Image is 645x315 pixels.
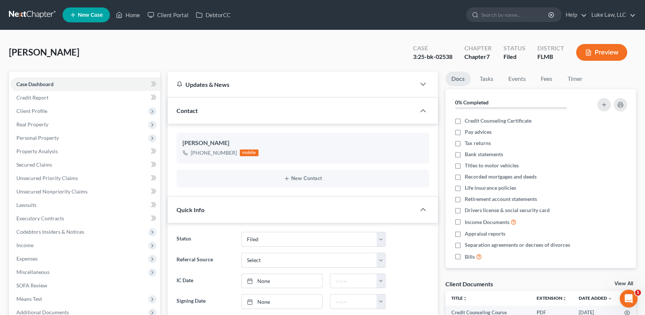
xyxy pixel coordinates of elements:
[10,279,160,292] a: SOFA Review
[16,121,48,127] span: Real Property
[173,294,238,309] label: Signing Date
[562,72,588,86] a: Timer
[173,253,238,268] label: Referral Source
[16,229,84,235] span: Codebtors Insiders & Notices
[614,281,633,286] a: View All
[413,53,452,61] div: 3:25-bk-02538
[620,290,638,308] iframe: Intercom live chat
[465,128,492,136] span: Pay advices
[537,295,567,301] a: Extensionunfold_more
[535,72,559,86] a: Fees
[16,282,47,289] span: SOFA Review
[537,44,564,53] div: District
[455,99,489,105] strong: 0% Completed
[10,145,160,158] a: Property Analysis
[144,8,192,22] a: Client Portal
[502,72,532,86] a: Events
[112,8,144,22] a: Home
[464,53,492,61] div: Chapter
[608,296,612,301] i: expand_more
[465,139,491,147] span: Tax returns
[451,295,467,301] a: Titleunfold_more
[330,294,377,309] input: -- : --
[537,53,564,61] div: FLMB
[445,72,471,86] a: Docs
[635,290,641,296] span: 1
[240,149,258,156] div: mobile
[173,274,238,289] label: IC Date
[413,44,452,53] div: Case
[10,185,160,198] a: Unsecured Nonpriority Claims
[16,255,38,262] span: Expenses
[465,253,475,261] span: Bills
[481,8,549,22] input: Search by name...
[465,241,570,249] span: Separation agreements or decrees of divorces
[465,218,509,226] span: Income Documents
[16,269,50,275] span: Miscellaneous
[562,8,587,22] a: Help
[16,242,34,248] span: Income
[503,53,525,61] div: Filed
[330,274,377,288] input: -- : --
[16,175,78,181] span: Unsecured Priority Claims
[16,81,54,87] span: Case Dashboard
[191,149,237,157] div: [PHONE_NUMBER]
[464,44,492,53] div: Chapter
[242,274,322,288] a: None
[173,232,238,247] label: Status
[465,162,519,169] span: Titles to motor vehicles
[182,176,423,182] button: New Contact
[9,47,79,57] span: [PERSON_NAME]
[10,198,160,212] a: Lawsuits
[177,206,204,213] span: Quick Info
[486,53,490,60] span: 7
[465,195,537,203] span: Retirement account statements
[465,117,531,125] span: Credit Counseling Certificate
[10,158,160,171] a: Secured Claims
[445,280,493,288] div: Client Documents
[474,72,499,86] a: Tasks
[16,215,64,221] span: Executory Contracts
[182,139,423,148] div: [PERSON_NAME]
[465,207,550,214] span: Drivers license & social security card
[463,296,467,301] i: unfold_more
[16,296,42,302] span: Means Test
[16,135,59,141] span: Personal Property
[177,107,198,114] span: Contact
[588,8,636,22] a: Luke Law, LLC
[242,294,322,309] a: None
[465,173,537,180] span: Recorded mortgages and deeds
[16,161,52,168] span: Secured Claims
[10,78,160,91] a: Case Dashboard
[562,296,567,301] i: unfold_more
[192,8,234,22] a: DebtorCC
[579,295,612,301] a: Date Added expand_more
[465,230,505,237] span: Appraisal reports
[465,151,503,158] span: Bank statements
[503,44,525,53] div: Status
[16,148,58,154] span: Property Analysis
[177,81,407,88] div: Updates & News
[10,91,160,104] a: Credit Report
[16,94,48,101] span: Credit Report
[16,202,36,208] span: Lawsuits
[78,12,103,18] span: New Case
[576,44,627,61] button: Preview
[465,184,516,192] span: Life insurance policies
[10,171,160,185] a: Unsecured Priority Claims
[16,108,47,114] span: Client Profile
[10,212,160,225] a: Executory Contracts
[16,188,88,195] span: Unsecured Nonpriority Claims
